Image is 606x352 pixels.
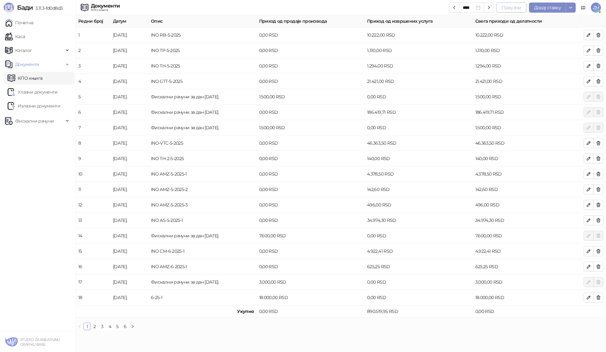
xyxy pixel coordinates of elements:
td: 0,00 RSD [257,151,365,166]
td: 6-25-1 [148,290,257,305]
span: right [131,325,134,328]
td: [DATE]. [110,213,148,228]
td: 46.363,50 RSD [473,136,581,151]
td: INO CM-6-2025-1 [148,244,257,259]
td: 0,00 RSD [365,89,473,105]
img: KPO knjiga [81,4,88,11]
td: 1.310,00 RSD [473,43,581,58]
button: left [76,323,83,330]
td: 0,00 RSD [257,166,365,182]
td: Фискални рачуни за дан 24. 5. 2025. [148,105,257,120]
td: INO RB-5-2025 [148,27,257,43]
img: 64x64-companyLogo-4d0a4515-02ce-43d0-8af4-3da660a44a69.png [5,336,18,348]
td: 8 [76,136,110,151]
td: 496,00 RSD [473,197,581,213]
th: Приход од продаје производа [257,15,365,27]
td: INO-VTC-5-2025 [148,136,257,151]
td: 14 [76,228,110,244]
td: [DATE]. [110,166,148,182]
td: 0,00 RSD [257,74,365,89]
td: Фискални рачуни за дан 23. 5. 2025. [148,89,257,105]
a: Документација [578,3,588,13]
span: Додај ставку [534,5,561,10]
td: INO GTT-5-2025 [148,74,257,89]
td: [DATE]. [110,136,148,151]
td: 4.378,50 RSD [365,166,473,182]
strong: Укупно [237,309,254,314]
span: Бади [17,4,33,11]
td: 21.421,00 RSD [365,74,473,89]
span: Фискални рачуни [15,115,54,127]
td: 46.363,50 RSD [365,136,473,151]
a: 3 [99,323,106,330]
td: 0,00 RSD [257,305,365,318]
td: 21.421,00 RSD [473,74,581,89]
td: 0,00 RSD [365,120,473,136]
div: Документи [91,3,120,9]
td: 16 [76,259,110,274]
td: 9 [76,151,110,166]
span: ZM [591,3,601,13]
button: Преузми [496,3,526,13]
td: 1.500,00 RSD [257,120,365,136]
td: 15 [76,244,110,259]
td: 10.222,00 RSD [473,27,581,43]
li: 2 [91,323,98,330]
td: 890.519,95 RSD [365,305,473,318]
td: [DATE]. [110,89,148,105]
td: 4.922,41 RSD [473,244,581,259]
td: 1.294,00 RSD [365,58,473,74]
td: 0,00 RSD [365,274,473,290]
td: INO TH-5-2025 [148,58,257,74]
td: 625,25 RSD [365,259,473,274]
th: Редни број [76,15,110,27]
td: 0,00 RSD [257,136,365,151]
td: [DATE]. [110,244,148,259]
td: [DATE]. [110,105,148,120]
td: 17 [76,274,110,290]
td: 0,00 RSD [365,228,473,244]
td: INO AS-5-2025-1 [148,213,257,228]
td: INO AMZ-6-2025-1 [148,259,257,274]
td: 18.000,00 RSD [257,290,365,305]
li: 3 [98,323,106,330]
a: 6 [122,323,128,330]
li: Претходна страна [76,323,83,330]
td: 10.222,00 RSD [365,27,473,43]
td: 4.378,50 RSD [473,166,581,182]
td: 12 [76,197,110,213]
a: KPO knjigaКПО књига [8,72,42,84]
td: [DATE]. [110,182,148,197]
td: 0,00 RSD [257,58,365,74]
a: 1 [84,323,91,330]
td: Фискални рачуни за дан 26. 5. 2025. [148,120,257,136]
td: 1.294,00 RSD [473,58,581,74]
td: 2 [76,43,110,58]
td: 3.000,00 RSD [473,274,581,290]
li: 6 [121,323,129,330]
td: INO AMZ-5-2025-1 [148,166,257,182]
td: Фискални рачуни за дан 9. 6. 2025. [148,274,257,290]
img: Logo [4,3,14,13]
td: INO TH-2-5-2025 [148,151,257,166]
span: Каталог [15,44,32,57]
td: 1 [76,27,110,43]
td: 0,00 RSD [257,27,365,43]
button: right [129,323,136,330]
td: 0,00 RSD [257,182,365,197]
small: STUDIO ZA KREATIVNU GRAFIKU BABL [20,338,60,347]
button: Додај ставку [529,3,566,13]
td: [DATE]. [110,120,148,136]
td: 186.419,71 RSD [365,105,473,120]
td: INO TP-5-2025 [148,43,257,58]
a: 5 [114,323,121,330]
td: 625,25 RSD [473,259,581,274]
td: 4.922,41 RSD [365,244,473,259]
td: 1.500,00 RSD [257,89,365,105]
td: [DATE]. [110,259,148,274]
a: Ulazni dokumentiУлазни документи [8,86,58,98]
td: 7.600,00 RSD [473,228,581,244]
td: 186.419,71 RSD [473,105,581,120]
td: 140,00 RSD [365,151,473,166]
li: 4 [106,323,114,330]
